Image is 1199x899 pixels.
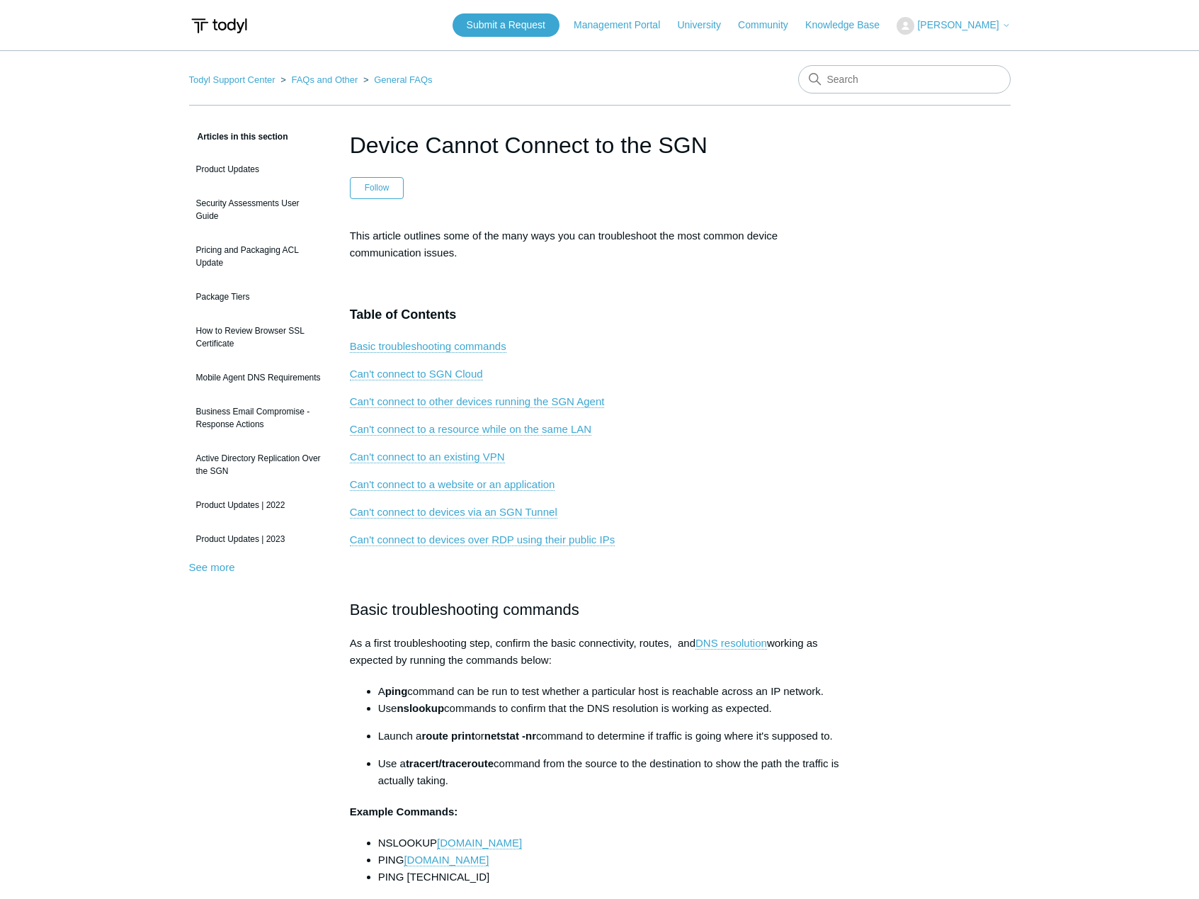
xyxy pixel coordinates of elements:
[350,395,605,408] a: Can't connect to other devices running the SGN Agent
[378,835,850,852] li: NSLOOKUP
[350,451,505,463] a: Can't connect to an existing VPN
[350,506,557,519] a: Can't connect to devices via an SGN Tunnel
[805,18,894,33] a: Knowledge Base
[350,423,591,436] a: Can't connect to a resource while on the same LAN
[350,340,506,353] a: Basic troubleshooting commands
[350,177,404,198] button: Follow Article
[695,637,767,650] a: DNS resolution
[189,398,329,438] a: Business Email Compromise - Response Actions
[350,227,850,261] p: This article outlines some of the many ways you can troubleshoot the most common device communica...
[189,13,249,39] img: Todyl Support Center Help Center home page
[374,74,432,85] a: General FAQs
[421,730,475,742] strong: route print
[189,317,329,357] a: How to Review Browser SSL Certificate
[291,74,358,85] a: FAQs and Other
[484,730,536,742] strong: netstat -nr
[189,526,329,553] a: Product Updates | 2023
[189,237,329,276] a: Pricing and Packaging ACL Update
[378,755,850,789] p: Use a command from the source to the destination to show the path the traffic is actually taking.
[378,852,850,869] li: PING
[917,19,999,30] span: [PERSON_NAME]
[189,190,329,230] a: Security Assessments User Guide
[437,837,522,849] a: [DOMAIN_NAME]
[189,74,275,85] a: Todyl Support Center
[189,445,329,485] a: Active Directory Replication Over the SGN
[350,128,850,162] h1: Device Cannot Connect to the SGN
[350,597,850,622] h2: Basic troubleshooting commands
[574,18,674,33] a: Management Portal
[350,368,483,380] a: Can't connect to SGN Cloud
[189,132,288,142] span: Articles in this section
[360,74,433,85] li: General FAQs
[350,307,457,322] span: Table of Contents
[897,17,1010,35] button: [PERSON_NAME]
[404,854,489,866] a: [DOMAIN_NAME]
[677,18,734,33] a: University
[378,728,850,745] p: Launch a or command to determine if traffic is going where it's supposed to.
[378,700,850,717] li: Use commands to confirm that the DNS resolution is working as expected.
[278,74,360,85] li: FAQs and Other
[189,74,278,85] li: Todyl Support Center
[189,156,329,183] a: Product Updates
[397,702,444,714] strong: nslookup
[378,683,850,700] li: A command can be run to test whether a particular host is reachable across an IP network.
[798,65,1011,94] input: Search
[189,492,329,519] a: Product Updates | 2022
[189,283,329,310] a: Package Tiers
[350,805,458,818] strong: Example Commands:
[189,561,235,573] a: See more
[350,478,555,491] a: Can't connect to a website or an application
[453,13,559,37] a: Submit a Request
[350,635,850,669] p: As a first troubleshooting step, confirm the basic connectivity, routes, and working as expected ...
[406,757,494,769] strong: tracert/traceroute
[378,869,850,886] li: PING [TECHNICAL_ID]
[350,533,615,546] a: Can't connect to devices over RDP using their public IPs
[189,364,329,391] a: Mobile Agent DNS Requirements
[385,685,408,697] strong: ping
[738,18,802,33] a: Community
